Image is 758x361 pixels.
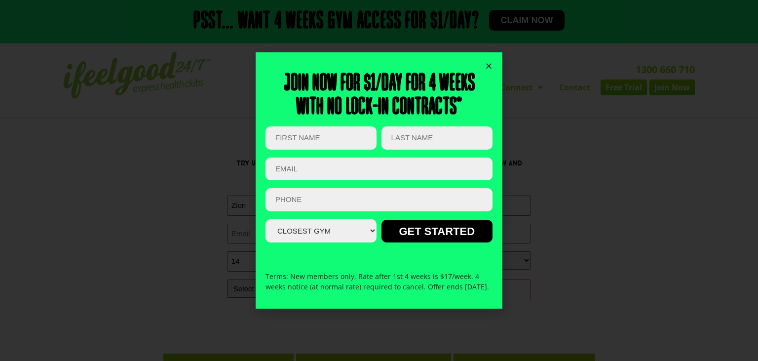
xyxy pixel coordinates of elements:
h2: Join now for $1/day for 4 weeks With no lock-in contracts* [265,72,493,120]
p: Terms: New members only, Rate after 1st 4 weeks is $17/week. 4 weeks notice (at normal rate) requ... [265,271,493,292]
input: FIRST NAME [265,126,377,150]
input: GET STARTED [381,220,493,242]
input: PHONE [265,188,493,211]
input: LAST NAME [381,126,493,150]
a: Close [485,62,493,70]
input: Email [265,158,493,181]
